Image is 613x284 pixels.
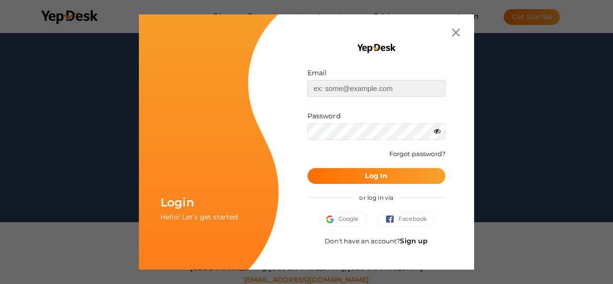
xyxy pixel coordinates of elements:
span: Login [160,195,194,209]
input: ex: some@example.com [307,80,445,97]
button: Log In [307,168,445,184]
button: Facebook [378,211,435,227]
div: Domain Overview [36,57,86,63]
a: Sign up [400,237,428,245]
div: Domain: [DOMAIN_NAME] [25,25,105,33]
img: tab_keywords_by_traffic_grey.svg [95,56,103,63]
span: or log in via [352,187,400,208]
img: tab_domain_overview_orange.svg [26,56,34,63]
div: v 4.0.25 [27,15,47,23]
img: YEP_black_cropped.png [356,43,396,54]
img: facebook.svg [386,216,398,223]
label: Email [307,68,327,78]
label: Password [307,111,341,121]
button: Google [318,211,367,227]
img: logo_orange.svg [15,15,23,23]
span: Don't have an account? [325,237,428,245]
b: Log In [365,171,387,180]
img: website_grey.svg [15,25,23,33]
a: Forgot password? [389,150,445,158]
div: Keywords by Traffic [106,57,161,63]
span: Hello! Let's get started [160,213,238,221]
img: close.svg [452,29,460,36]
img: google.svg [326,216,339,223]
